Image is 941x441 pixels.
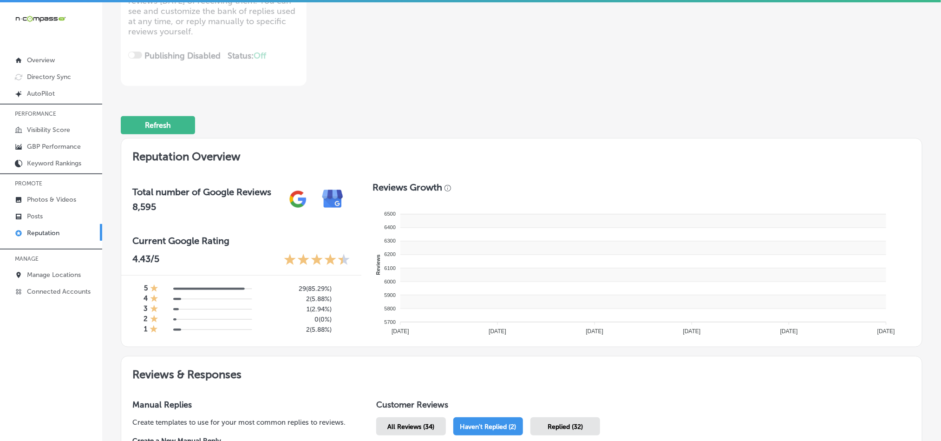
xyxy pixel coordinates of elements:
tspan: 6500 [385,211,396,217]
p: Connected Accounts [27,288,91,296]
h4: 4 [144,294,148,304]
p: Overview [27,56,55,64]
h5: 29 ( 85.29% ) [269,285,332,293]
p: Photos & Videos [27,196,76,204]
tspan: 6100 [385,265,396,271]
p: Keyword Rankings [27,159,81,167]
h4: 3 [144,304,148,315]
div: 1 Star [150,315,158,325]
div: 4.43 Stars [284,253,350,268]
span: All Reviews (34) [388,423,435,431]
tspan: [DATE] [683,328,701,335]
h4: 1 [144,325,147,335]
p: Visibility Score [27,126,70,134]
tspan: 6000 [385,279,396,284]
div: 1 Star [150,325,158,335]
tspan: [DATE] [877,328,895,335]
h5: 1 ( 2.94% ) [269,305,332,313]
h2: Reputation Overview [121,138,922,171]
h5: 2 ( 5.88% ) [269,295,332,303]
tspan: [DATE] [489,328,506,335]
p: AutoPilot [27,90,55,98]
tspan: [DATE] [780,328,798,335]
h3: Manual Replies [132,400,346,410]
button: Refresh [121,116,195,134]
tspan: 6200 [385,252,396,257]
h2: Reviews & Responses [121,356,922,388]
span: Replied (32) [548,423,583,431]
h1: Customer Reviews [376,400,911,414]
tspan: 6400 [385,225,396,230]
tspan: 5700 [385,319,396,325]
h5: 0 ( 0% ) [269,316,332,323]
tspan: 6300 [385,238,396,244]
span: Haven't Replied (2) [460,423,516,431]
p: Create templates to use for your most common replies to reviews. [132,417,346,428]
tspan: 5900 [385,292,396,298]
h3: Reviews Growth [372,182,442,193]
div: 1 Star [150,284,158,294]
h2: 8,595 [132,201,271,212]
text: Reviews [375,255,381,275]
tspan: 5800 [385,306,396,311]
h4: 2 [144,315,148,325]
img: gPZS+5FD6qPJAAAAABJRU5ErkJggg== [281,182,315,217]
tspan: [DATE] [586,328,604,335]
p: 4.43 /5 [132,253,159,268]
img: e7ababfa220611ac49bdb491a11684a6.png [315,182,350,217]
h5: 2 ( 5.88% ) [269,326,332,334]
p: Directory Sync [27,73,71,81]
tspan: [DATE] [392,328,409,335]
div: 1 Star [150,294,158,304]
p: GBP Performance [27,143,81,151]
p: Reputation [27,229,59,237]
div: 1 Star [150,304,158,315]
h4: 5 [144,284,148,294]
h3: Total number of Google Reviews [132,186,271,197]
h3: Current Google Rating [132,235,350,246]
p: Manage Locations [27,271,81,279]
img: 660ab0bf-5cc7-4cb8-ba1c-48b5ae0f18e60NCTV_CLogo_TV_Black_-500x88.png [15,14,66,23]
p: Posts [27,212,43,220]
